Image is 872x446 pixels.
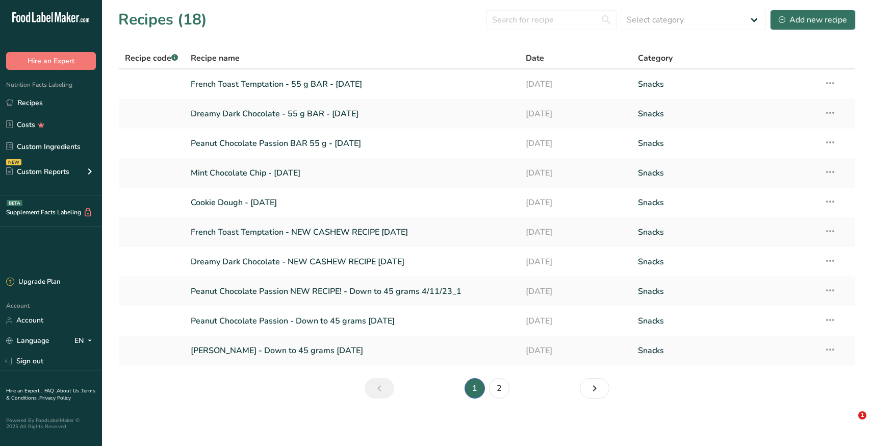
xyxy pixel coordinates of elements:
a: Hire an Expert . [6,387,42,394]
a: Snacks [638,340,812,361]
a: Next page [580,378,609,399]
a: Snacks [638,281,812,302]
a: [DATE] [526,251,625,272]
a: Snacks [638,133,812,154]
span: 1 [858,411,866,419]
a: Privacy Policy [39,394,71,402]
div: Upgrade Plan [6,277,60,287]
a: Page 2. [489,378,509,399]
a: Dreamy Dark Chocolate - 55 g BAR - [DATE] [191,103,514,125]
a: [DATE] [526,133,625,154]
iframe: Intercom live chat [837,411,862,436]
a: [DATE] [526,221,625,243]
a: Snacks [638,251,812,272]
button: Add new recipe [770,10,856,30]
a: [DATE] [526,281,625,302]
span: Recipe name [191,52,240,64]
div: EN [74,335,96,347]
h1: Recipes (18) [118,8,207,31]
a: About Us . [57,387,81,394]
a: Snacks [638,162,812,184]
a: [PERSON_NAME] - Down to 45 grams [DATE] [191,340,514,361]
a: Snacks [638,103,812,125]
a: [DATE] [526,103,625,125]
div: Add new recipe [779,14,847,26]
a: Snacks [638,73,812,95]
a: French Toast Temptation - NEW CASHEW RECIPE [DATE] [191,221,514,243]
a: Peanut Chocolate Passion BAR 55 g - [DATE] [191,133,514,154]
a: Snacks [638,221,812,243]
a: [DATE] [526,162,625,184]
a: Snacks [638,310,812,332]
span: Category [638,52,673,64]
input: Search for recipe [486,10,617,30]
div: Custom Reports [6,166,69,177]
a: [DATE] [526,192,625,213]
a: Snacks [638,192,812,213]
a: FAQ . [44,387,57,394]
a: Terms & Conditions . [6,387,95,402]
a: [DATE] [526,310,625,332]
span: Date [526,52,544,64]
a: French Toast Temptation - 55 g BAR - [DATE] [191,73,514,95]
a: Dreamy Dark Chocolate - NEW CASHEW RECIPE [DATE] [191,251,514,272]
a: [DATE] [526,340,625,361]
a: Peanut Chocolate Passion - Down to 45 grams [DATE] [191,310,514,332]
a: [DATE] [526,73,625,95]
a: Previous page [365,378,394,399]
a: Mint Chocolate Chip - [DATE] [191,162,514,184]
div: NEW [6,159,21,165]
button: Hire an Expert [6,52,96,70]
div: BETA [7,200,22,206]
a: Cookie Dough - [DATE] [191,192,514,213]
a: Peanut Chocolate Passion NEW RECIPE! - Down to 45 grams 4/11/23_1 [191,281,514,302]
a: Language [6,332,49,350]
div: Powered By FoodLabelMaker © 2025 All Rights Reserved [6,417,96,430]
span: Recipe code [125,53,178,64]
